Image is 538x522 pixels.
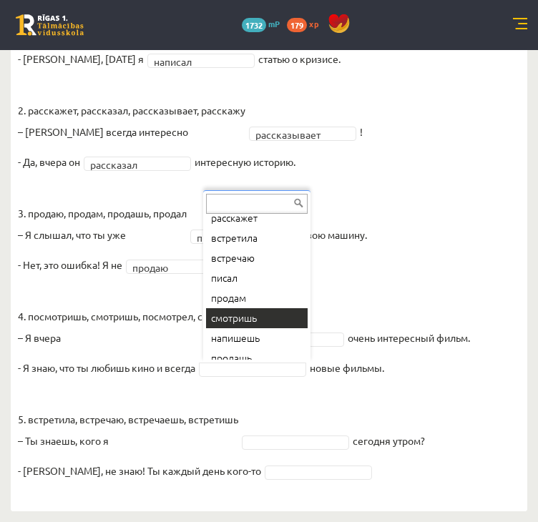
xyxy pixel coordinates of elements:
div: встретила [206,228,308,248]
div: смотришь [206,308,308,328]
div: продам [206,288,308,308]
div: расскажет [206,208,308,228]
div: писал [206,268,308,288]
div: напишешь [206,328,308,348]
div: продашь [206,348,308,368]
div: встречаю [206,248,308,268]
